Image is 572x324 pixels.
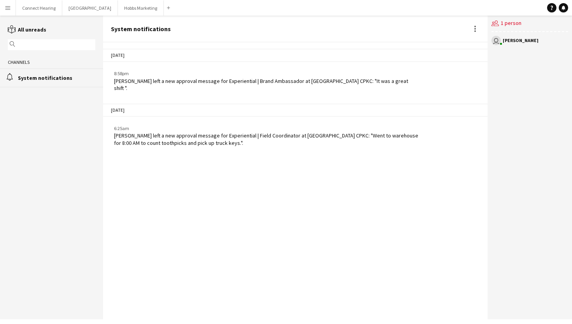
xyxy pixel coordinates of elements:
div: [DATE] [103,104,488,117]
div: [PERSON_NAME] left a new approval message for Experiential | Field Coordinator at [GEOGRAPHIC_DAT... [114,132,419,146]
div: 8:58pm [114,70,419,77]
div: [DATE] [103,49,488,62]
div: [PERSON_NAME] [503,38,539,43]
div: [PERSON_NAME] left a new approval message for Experiential | Brand Ambassador at [GEOGRAPHIC_DATA... [114,77,419,92]
div: 1 person [491,16,568,32]
button: Connect Hearing [16,0,62,16]
button: [GEOGRAPHIC_DATA] [62,0,118,16]
button: Hobbs Marketing [118,0,164,16]
div: 6:25am [114,125,419,132]
a: All unreads [8,26,46,33]
div: System notifications [18,74,95,81]
div: System notifications [111,25,171,32]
